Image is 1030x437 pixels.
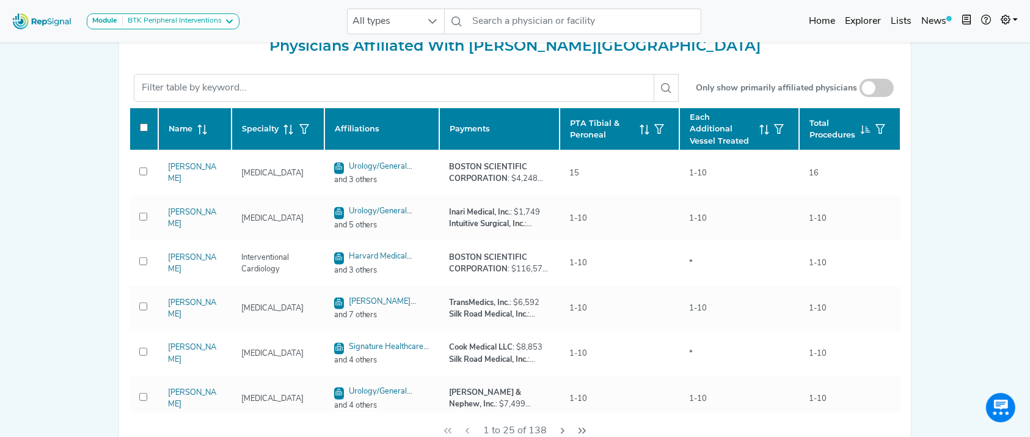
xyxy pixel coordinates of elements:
[682,213,714,224] div: 1-10
[134,74,654,102] input: Filter table by keyword...
[802,213,834,224] div: 1-10
[242,123,279,134] span: Specialty
[682,303,714,314] div: 1-10
[168,254,216,273] a: [PERSON_NAME]
[802,167,826,179] div: 16
[562,257,594,269] div: 1-10
[234,252,321,275] div: Interventional Cardiology
[449,389,521,408] strong: [PERSON_NAME] & Nephew, Inc.
[450,123,490,134] span: Payments
[334,252,417,309] a: Harvard Medical Faculty Phys at [PERSON_NAME][GEOGRAPHIC_DATA] Deaconess Med Ctr INC
[802,393,834,405] div: 1-10
[809,117,856,141] span: Total Procedures
[696,82,857,95] small: Only show primarily affiliated physicians
[168,208,216,228] a: [PERSON_NAME]
[449,356,528,364] strong: Silk Road Medical, Inc.
[334,343,429,365] a: Signature Healthcare [GEOGRAPHIC_DATA]
[449,220,525,228] strong: Intuitive Surgical, Inc.
[234,167,311,179] div: [MEDICAL_DATA]
[234,348,311,359] div: [MEDICAL_DATA]
[682,167,714,179] div: 1-10
[562,393,594,405] div: 1-10
[886,9,916,34] a: Lists
[168,299,216,318] a: [PERSON_NAME]
[92,17,117,24] strong: Module
[802,303,834,314] div: 1-10
[129,37,901,55] h2: Physicians Affiliated With [PERSON_NAME][GEOGRAPHIC_DATA]
[327,309,437,321] span: and 7 others
[804,9,840,34] a: Home
[123,17,222,26] div: BTK Peripheral Interventions
[562,303,594,314] div: 1-10
[957,9,976,34] button: Intel Book
[682,393,714,405] div: 1-10
[334,163,422,185] a: Urology/General Surgery - Hmfp @ Bidmc
[449,254,527,273] strong: BOSTON SCIENTIFIC CORPORATION
[562,213,594,224] div: 1-10
[327,265,437,276] span: and 3 others
[449,218,550,230] div: : $1,528
[169,123,192,134] span: Name
[327,354,437,366] span: and 4 others
[468,9,701,34] input: Search a physician or facility
[348,9,421,34] span: All types
[449,297,550,309] div: : $6,592
[570,117,635,141] span: PTA Tibial & Peroneal
[449,309,550,320] div: : $1,775
[840,9,886,34] a: Explorer
[168,389,216,408] a: [PERSON_NAME]
[327,219,437,231] span: and 5 others
[168,343,216,363] a: [PERSON_NAME]
[449,342,550,353] div: : $8,853
[449,252,550,275] div: : $116,576
[327,400,437,411] span: and 4 others
[334,387,422,409] a: Urology/General Surgery - Hmfp @ Bidmc
[449,161,550,185] div: : $4,248
[234,393,311,405] div: [MEDICAL_DATA]
[168,163,216,183] a: [PERSON_NAME]
[449,387,550,410] div: : $7,499
[449,208,510,216] strong: Inari Medical, Inc.
[234,213,311,224] div: [MEDICAL_DATA]
[449,163,527,183] strong: BOSTON SCIENTIFIC CORPORATION
[916,9,957,34] a: News
[449,310,528,318] strong: Silk Road Medical, Inc.
[449,354,550,365] div: : $3,757
[87,13,239,29] button: ModuleBTK Peripheral Interventions
[802,348,834,359] div: 1-10
[334,298,417,320] a: [PERSON_NAME][GEOGRAPHIC_DATA]
[334,207,422,229] a: Urology/General Surgery - Hmfp @ Bidmc
[562,348,594,359] div: 1-10
[335,123,379,134] span: Affiliations
[449,343,513,351] strong: Cook Medical LLC
[690,111,755,147] span: Each Additional Vessel Treated
[234,303,311,314] div: [MEDICAL_DATA]
[562,167,586,179] div: 15
[327,174,437,186] span: and 3 others
[802,257,834,269] div: 1-10
[449,299,510,307] strong: TransMedics, Inc.
[449,207,550,218] div: : $1,749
